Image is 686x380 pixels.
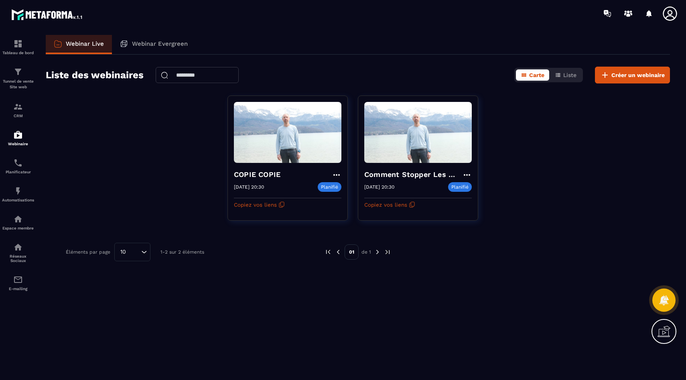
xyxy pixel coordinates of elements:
[2,33,34,61] a: formationformationTableau de bord
[364,169,462,180] h4: Comment Stopper Les Conflits Et Mieux Communiquer avec ton ado ?
[384,248,391,256] img: next
[345,244,359,260] p: 01
[234,169,284,180] h4: COPIE COPIE
[13,186,23,196] img: automations
[114,243,150,261] div: Search for option
[66,249,110,255] p: Éléments par page
[361,249,371,255] p: de 1
[13,158,23,168] img: scheduler
[448,182,472,192] p: Planifié
[2,79,34,90] p: Tunnel de vente Site web
[374,248,381,256] img: next
[13,242,23,252] img: social-network
[234,102,341,163] img: webinar-background
[234,198,285,211] button: Copiez vos liens
[2,180,34,208] a: automationsautomationsAutomatisations
[2,170,34,174] p: Planificateur
[595,67,670,83] button: Créer un webinaire
[516,69,549,81] button: Carte
[318,182,341,192] p: Planifié
[563,72,576,78] span: Liste
[2,226,34,230] p: Espace membre
[2,124,34,152] a: automationsautomationsWebinaire
[46,67,144,83] h2: Liste des webinaires
[46,35,112,54] a: Webinar Live
[66,40,104,47] p: Webinar Live
[364,102,472,163] img: webinar-background
[13,67,23,77] img: formation
[13,39,23,49] img: formation
[2,142,34,146] p: Webinaire
[2,208,34,236] a: automationsautomationsEspace membre
[13,214,23,224] img: automations
[2,269,34,297] a: emailemailE-mailing
[13,130,23,140] img: automations
[335,248,342,256] img: prev
[11,7,83,22] img: logo
[118,248,129,256] span: 10
[2,61,34,96] a: formationformationTunnel de vente Site web
[550,69,581,81] button: Liste
[13,102,23,112] img: formation
[611,71,665,79] span: Créer un webinaire
[160,249,204,255] p: 1-2 sur 2 éléments
[529,72,544,78] span: Carte
[325,248,332,256] img: prev
[2,287,34,291] p: E-mailing
[2,51,34,55] p: Tableau de bord
[129,248,139,256] input: Search for option
[13,275,23,284] img: email
[2,114,34,118] p: CRM
[2,236,34,269] a: social-networksocial-networkRéseaux Sociaux
[2,198,34,202] p: Automatisations
[2,96,34,124] a: formationformationCRM
[2,254,34,263] p: Réseaux Sociaux
[364,184,394,190] p: [DATE] 20:30
[132,40,188,47] p: Webinar Evergreen
[234,184,264,190] p: [DATE] 20:30
[364,198,415,211] button: Copiez vos liens
[2,152,34,180] a: schedulerschedulerPlanificateur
